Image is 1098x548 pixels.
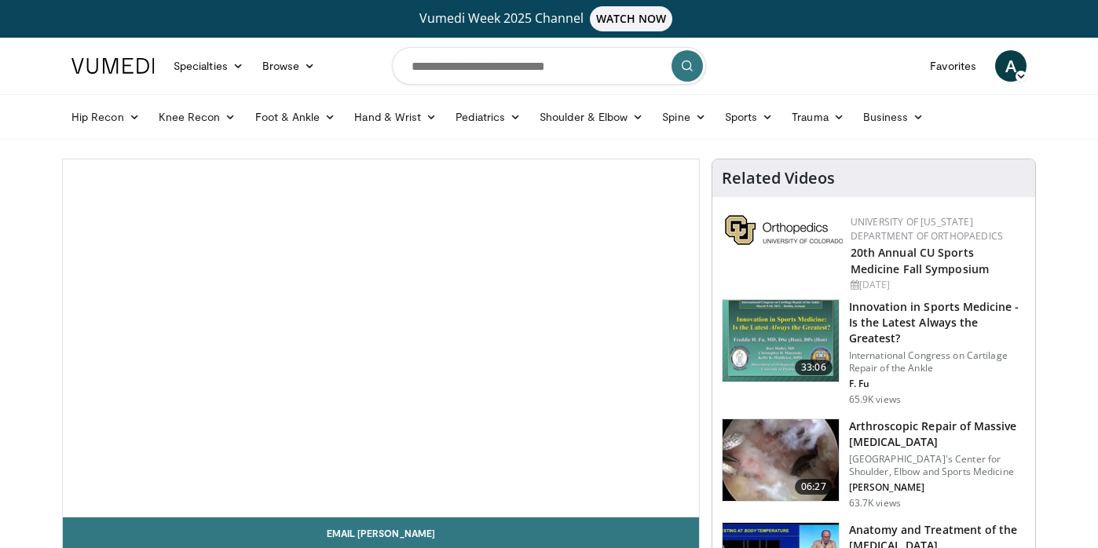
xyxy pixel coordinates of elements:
[653,101,715,133] a: Spine
[722,418,1026,510] a: 06:27 Arthroscopic Repair of Massive [MEDICAL_DATA] [GEOGRAPHIC_DATA]'s Center for Shoulder, Elbo...
[795,360,833,375] span: 33:06
[795,479,833,495] span: 06:27
[446,101,530,133] a: Pediatrics
[849,378,1026,390] p: F. Fu
[530,101,653,133] a: Shoulder & Elbow
[849,418,1026,450] h3: Arthroscopic Repair of Massive [MEDICAL_DATA]
[849,393,901,406] p: 65.9K views
[62,101,149,133] a: Hip Recon
[74,6,1024,31] a: Vumedi Week 2025 ChannelWATCH NOW
[253,50,325,82] a: Browse
[849,453,1026,478] p: [GEOGRAPHIC_DATA]'s Center for Shoulder, Elbow and Sports Medicine
[851,245,989,276] a: 20th Annual CU Sports Medicine Fall Symposium
[246,101,346,133] a: Foot & Ankle
[995,50,1027,82] a: A
[63,159,699,517] video-js: Video Player
[782,101,854,133] a: Trauma
[851,215,1003,243] a: University of [US_STATE] Department of Orthopaedics
[149,101,246,133] a: Knee Recon
[849,481,1026,494] p: [PERSON_NAME]
[849,497,901,510] p: 63.7K views
[392,47,706,85] input: Search topics, interventions
[723,300,839,382] img: Title_Dublin_VuMedi_1.jpg.150x105_q85_crop-smart_upscale.jpg
[164,50,253,82] a: Specialties
[71,58,155,74] img: VuMedi Logo
[716,101,783,133] a: Sports
[854,101,934,133] a: Business
[345,101,446,133] a: Hand & Wrist
[851,278,1023,292] div: [DATE]
[722,299,1026,406] a: 33:06 Innovation in Sports Medicine - Is the Latest Always the Greatest? International Congress o...
[722,169,835,188] h4: Related Videos
[849,349,1026,374] p: International Congress on Cartilage Repair of the Ankle
[725,215,843,245] img: 355603a8-37da-49b6-856f-e00d7e9307d3.png.150x105_q85_autocrop_double_scale_upscale_version-0.2.png
[723,419,839,501] img: 281021_0002_1.png.150x105_q85_crop-smart_upscale.jpg
[920,50,986,82] a: Favorites
[590,6,673,31] span: WATCH NOW
[849,299,1026,346] h3: Innovation in Sports Medicine - Is the Latest Always the Greatest?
